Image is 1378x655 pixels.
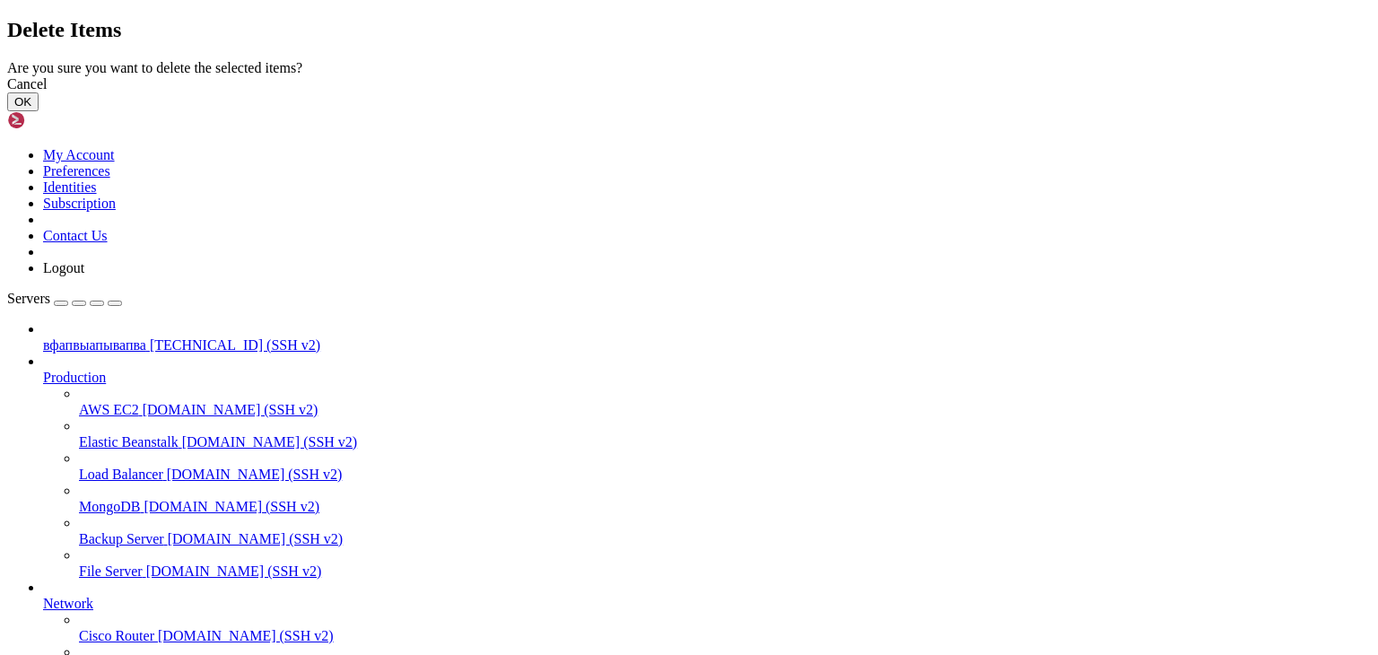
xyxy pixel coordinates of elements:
span: Load Balancer [79,467,163,482]
a: Elastic Beanstalk [DOMAIN_NAME] (SSH v2) [79,434,1371,450]
span: Elastic Beanstalk [79,434,179,450]
a: Logout [43,260,84,275]
a: MongoDB [DOMAIN_NAME] (SSH v2) [79,499,1371,515]
h2: Delete Items [7,18,1371,42]
span: Backup Server [79,531,164,546]
span: [DOMAIN_NAME] (SSH v2) [144,499,319,514]
li: Load Balancer [DOMAIN_NAME] (SSH v2) [79,450,1371,483]
a: Cisco Router [DOMAIN_NAME] (SSH v2) [79,628,1371,644]
img: Shellngn [7,111,110,129]
a: My Account [43,147,115,162]
a: Backup Server [DOMAIN_NAME] (SSH v2) [79,531,1371,547]
a: File Server [DOMAIN_NAME] (SSH v2) [79,563,1371,580]
span: [DOMAIN_NAME] (SSH v2) [182,434,358,450]
span: [DOMAIN_NAME] (SSH v2) [158,628,334,643]
li: AWS EC2 [DOMAIN_NAME] (SSH v2) [79,386,1371,418]
a: Contact Us [43,228,108,243]
a: Identities [43,179,97,195]
li: вфапвыапывапва [TECHNICAL_ID] (SSH v2) [43,321,1371,354]
span: [DOMAIN_NAME] (SSH v2) [146,563,322,579]
x-row: not required on a system that users do not log into. [7,114,1144,129]
li: File Server [DOMAIN_NAME] (SSH v2) [79,547,1371,580]
span: MongoDB [79,499,140,514]
a: Subscription [43,196,116,211]
div: Are you sure you want to delete the selected items? [7,60,1371,76]
a: Servers [7,291,122,306]
x-row: root@stoic-wing:~# ulimit -n 10000 [7,221,1144,236]
x-row: To restore this content, you can run the 'unminimize' command. [7,144,1144,160]
x-row: Last login: [DATE] from [TECHNICAL_ID] [7,205,1144,221]
x-row: Welcome to Ubuntu 22.04.2 LTS (GNU/Linux 5.15.0-75-generic x86_64) [7,7,1144,22]
a: AWS EC2 [DOMAIN_NAME] (SSH v2) [79,402,1371,418]
div: Cancel [7,76,1371,92]
span: [DOMAIN_NAME] (SSH v2) [167,467,343,482]
li: Production [43,354,1371,580]
a: Production [43,370,1371,386]
x-row: root@stoic-wing:~# ./HTTP2 -u [URL][DOMAIN_NAME] -n 7000 -r 128 -0 proxy.txt -t 5 -m 22 -s 60 [7,236,1144,251]
span: AWS EC2 [79,402,139,417]
span: [DOMAIN_NAME] (SSH v2) [143,402,318,417]
x-row: Run 'do-release-upgrade' to upgrade to it. [7,175,1144,190]
a: Preferences [43,163,110,179]
span: вфапвыапывапва [43,337,146,353]
a: Load Balancer [DOMAIN_NAME] (SSH v2) [79,467,1371,483]
span: Network [43,596,93,611]
x-row: * Management: [URL][DOMAIN_NAME] [7,53,1144,68]
a: Network [43,596,1371,612]
div: (19, 16) [151,251,158,266]
x-row: * Support: [URL][DOMAIN_NAME] [7,68,1144,83]
li: Elastic Beanstalk [DOMAIN_NAME] (SSH v2) [79,418,1371,450]
li: MongoDB [DOMAIN_NAME] (SSH v2) [79,483,1371,515]
x-row: * Documentation: [URL][DOMAIN_NAME] [7,38,1144,53]
button: OK [7,92,39,111]
li: Backup Server [DOMAIN_NAME] (SSH v2) [79,515,1371,547]
a: вфапвыапывапва [TECHNICAL_ID] (SSH v2) [43,337,1371,354]
x-row: New release '24.04.3 LTS' available. [7,160,1144,175]
li: Cisco Router [DOMAIN_NAME] (SSH v2) [79,612,1371,644]
x-row: This system has been minimized by removing packages and content that are [7,99,1144,114]
span: [DOMAIN_NAME] (SSH v2) [168,531,344,546]
span: Servers [7,291,50,306]
span: File Server [79,563,143,579]
span: [TECHNICAL_ID] (SSH v2) [150,337,320,353]
span: Production [43,370,106,385]
span: Cisco Router [79,628,154,643]
x-row: root@stoic-wing:~# [7,251,1144,266]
